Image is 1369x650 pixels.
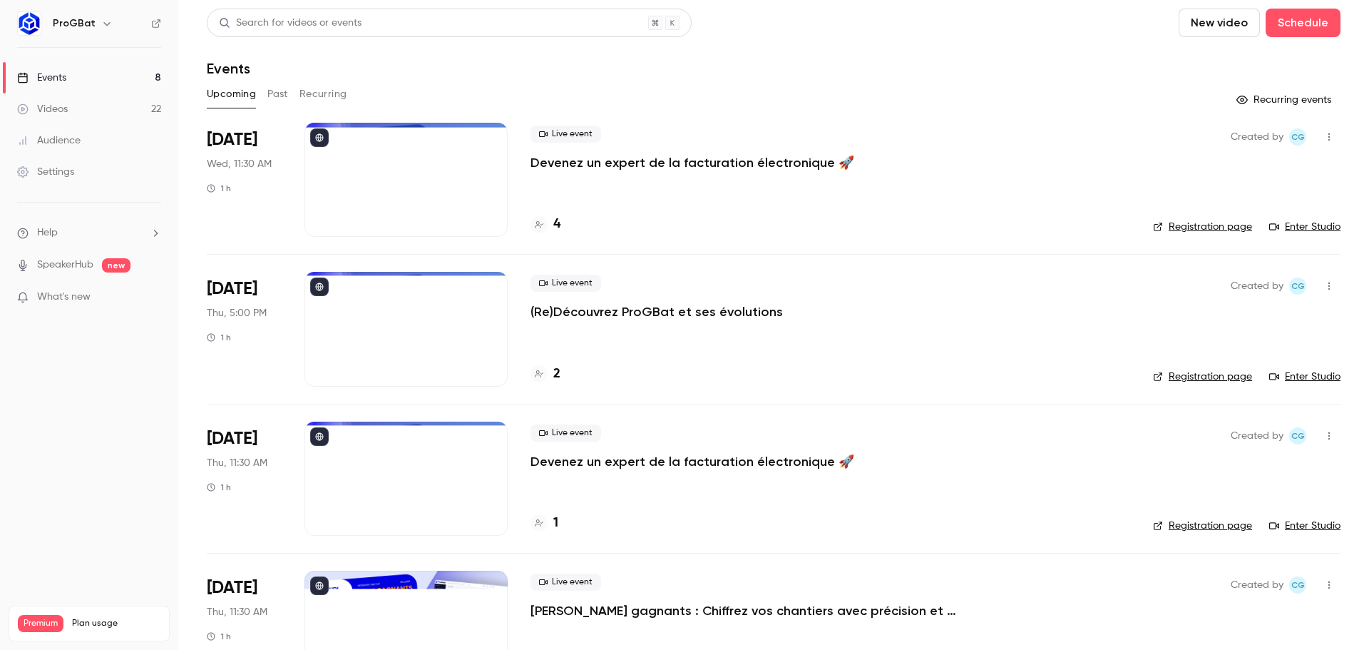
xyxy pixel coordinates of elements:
span: Created by [1231,128,1283,146]
span: [DATE] [207,278,257,300]
div: Sep 24 Wed, 11:30 AM (Europe/Paris) [207,123,282,237]
span: Wed, 11:30 AM [207,157,272,171]
button: Upcoming [207,83,256,106]
span: Premium [18,615,63,632]
span: Created by [1231,577,1283,594]
div: Search for videos or events [219,16,362,31]
div: 1 h [207,332,231,343]
span: Live event [530,425,601,442]
a: SpeakerHub [37,258,93,273]
a: (Re)Découvrez ProGBat et ses évolutions [530,303,783,320]
div: 1 h [207,482,231,493]
a: 1 [530,514,558,533]
span: Charles Gallard [1289,128,1306,146]
div: Settings [17,165,74,179]
a: Enter Studio [1269,220,1340,234]
button: Recurring events [1230,88,1340,111]
span: CG [1291,128,1305,146]
iframe: Noticeable Trigger [144,291,161,304]
a: Registration page [1153,370,1252,384]
a: [PERSON_NAME] gagnants : Chiffrez vos chantiers avec précision et rapidité [530,602,958,619]
span: CG [1291,577,1305,594]
span: Thu, 11:30 AM [207,605,267,619]
a: Registration page [1153,220,1252,234]
span: Charles Gallard [1289,427,1306,445]
span: Charles Gallard [1289,577,1306,594]
a: 2 [530,365,560,384]
a: Devenez un expert de la facturation électronique 🚀 [530,154,854,171]
span: Plan usage [72,618,160,629]
span: [DATE] [207,427,257,450]
span: Live event [530,126,601,143]
div: Oct 2 Thu, 5:00 PM (Europe/Paris) [207,272,282,386]
a: Devenez un expert de la facturation électronique 🚀 [530,453,854,470]
a: 4 [530,215,560,234]
div: Events [17,71,66,85]
span: CG [1291,278,1305,295]
button: Recurring [299,83,347,106]
a: Registration page [1153,519,1252,533]
div: Audience [17,133,81,148]
span: Thu, 11:30 AM [207,456,267,470]
span: [DATE] [207,577,257,599]
span: What's new [37,290,91,305]
div: 1 h [207,183,231,194]
button: Schedule [1266,9,1340,37]
a: Enter Studio [1269,519,1340,533]
h4: 4 [553,215,560,234]
span: Help [37,225,58,240]
span: Thu, 5:00 PM [207,306,267,320]
h1: Events [207,60,250,77]
span: new [102,258,130,273]
h4: 2 [553,365,560,384]
span: Charles Gallard [1289,278,1306,295]
span: Live event [530,275,601,292]
div: Oct 30 Thu, 11:30 AM (Europe/Paris) [207,422,282,536]
h6: ProGBat [53,16,96,31]
span: Live event [530,574,601,591]
span: [DATE] [207,128,257,151]
button: Past [267,83,288,106]
li: help-dropdown-opener [17,225,161,240]
span: CG [1291,427,1305,445]
button: New video [1179,9,1260,37]
div: 1 h [207,631,231,642]
a: Enter Studio [1269,370,1340,384]
img: ProGBat [18,12,41,35]
h4: 1 [553,514,558,533]
div: Videos [17,102,68,116]
span: Created by [1231,427,1283,445]
span: Created by [1231,278,1283,295]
